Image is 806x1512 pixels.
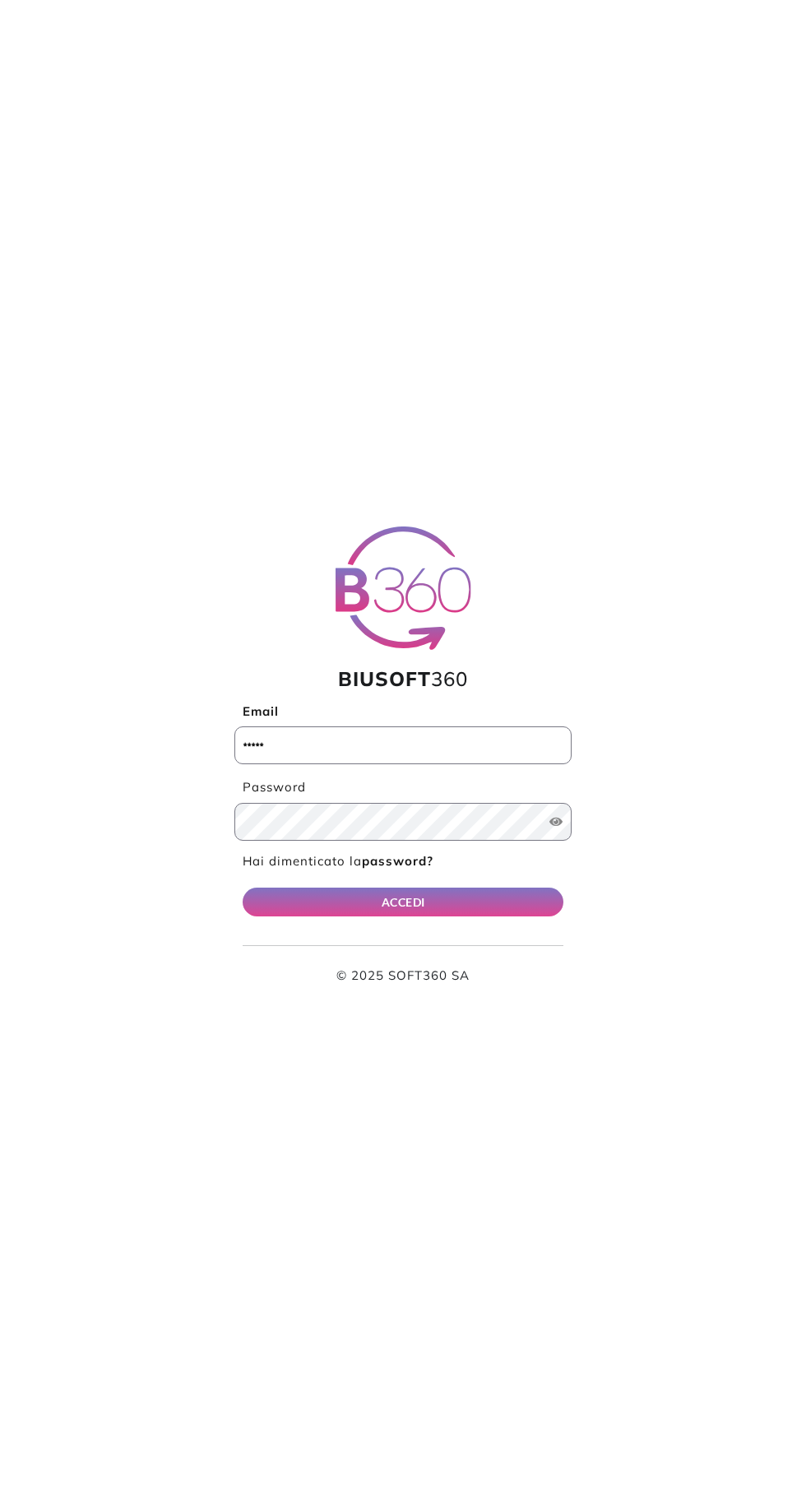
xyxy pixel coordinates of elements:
span: BIUSOFT [338,666,431,691]
a: Hai dimenticato lapassword? [243,853,433,869]
h1: 360 [234,667,572,691]
p: © 2025 SOFT360 SA [243,967,563,986]
b: password? [362,853,433,869]
b: Email [243,703,279,719]
button: ACCEDI [243,888,563,916]
label: Password [234,778,572,797]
